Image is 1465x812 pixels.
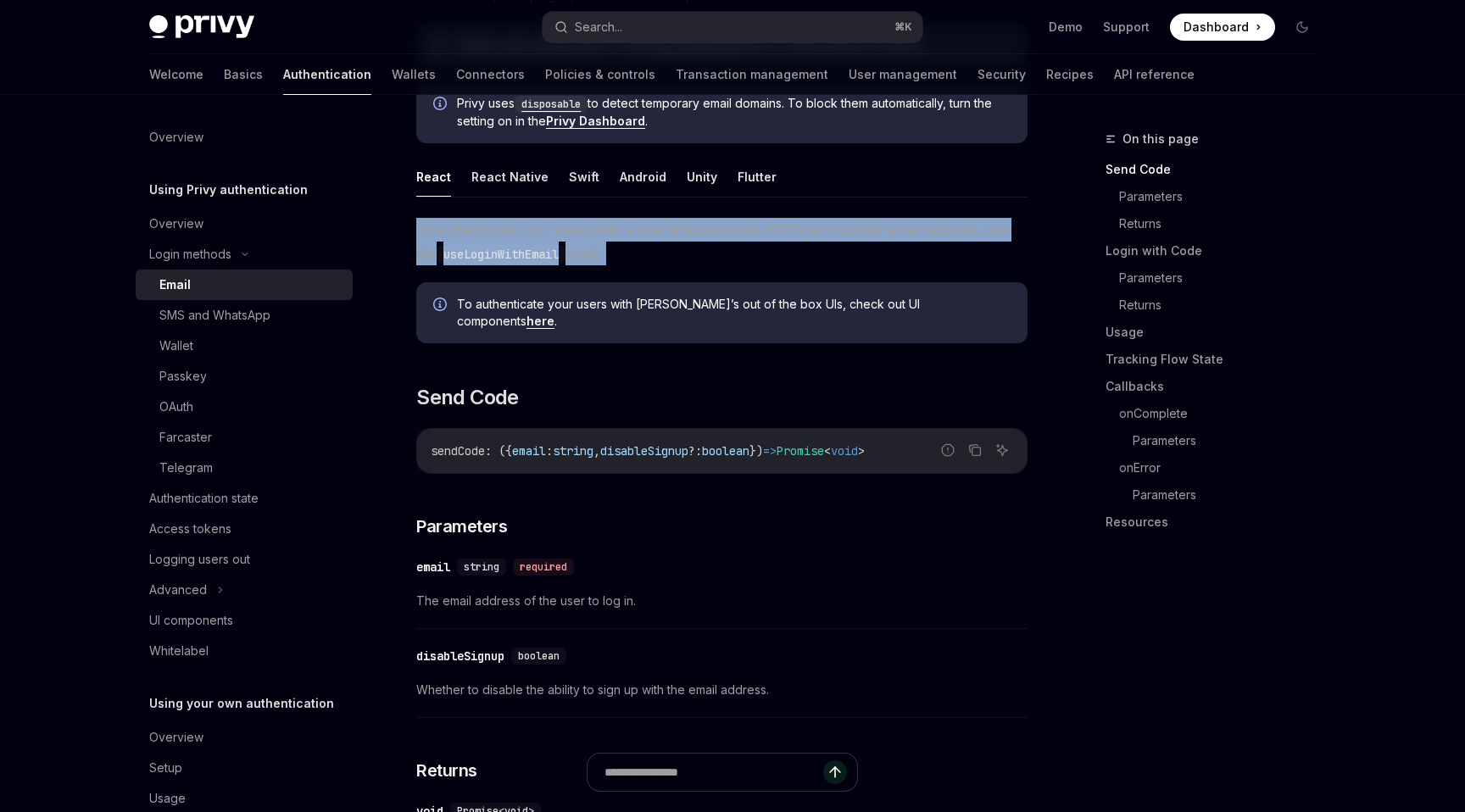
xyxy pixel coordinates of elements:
div: Whitelabel [149,641,209,661]
span: To authenticate your users with a one-time passcode (OTP) sent to their email address, use the hook. [416,218,1028,265]
button: Search...⌘K [543,12,922,42]
a: OAuth [136,392,353,422]
span: > [858,443,865,459]
div: UI components [149,610,233,631]
a: here [526,314,554,329]
a: Wallets [392,54,436,95]
a: Overview [136,209,353,239]
span: : ({ [485,443,512,459]
a: Passkey [136,361,353,392]
a: Demo [1049,19,1083,36]
div: Email [159,275,191,295]
button: Send message [823,760,847,784]
a: Parameters [1106,481,1329,509]
a: Logging users out [136,544,353,575]
span: email [512,443,546,459]
div: Login methods [149,244,231,264]
h5: Using your own authentication [149,693,334,714]
a: Connectors [456,54,525,95]
button: Toggle dark mode [1289,14,1316,41]
div: Logging users out [149,549,250,570]
span: string [464,560,499,574]
a: Parameters [1106,183,1329,210]
span: boolean [702,443,749,459]
svg: Info [433,298,450,314]
div: Overview [149,727,203,748]
button: Android [620,157,666,197]
span: The email address of the user to log in. [416,591,1028,611]
a: API reference [1114,54,1195,95]
a: Login with Code [1106,237,1329,264]
div: Telegram [159,458,213,478]
span: Promise [777,443,824,459]
span: ⌘ K [894,20,912,34]
div: Overview [149,214,203,234]
a: Policies & controls [545,54,655,95]
a: Welcome [149,54,203,95]
span: On this page [1122,129,1199,149]
a: Privy Dashboard [546,114,645,129]
span: string [553,443,593,459]
a: Resources [1106,509,1329,536]
button: Report incorrect code [937,439,959,461]
a: Authentication [283,54,371,95]
button: Login methods [136,239,353,270]
a: Parameters [1106,427,1329,454]
div: Wallet [159,336,193,356]
div: Farcaster [159,427,212,448]
span: boolean [518,649,560,663]
div: Access tokens [149,519,231,539]
div: Setup [149,758,182,778]
a: Dashboard [1170,14,1275,41]
span: Send Code [416,384,519,411]
span: void [831,443,858,459]
div: disableSignup [416,648,504,665]
a: Parameters [1106,264,1329,292]
span: Whether to disable the ability to sign up with the email address. [416,680,1028,700]
a: Support [1103,19,1150,36]
button: Flutter [738,157,777,197]
button: Unity [687,157,717,197]
div: required [513,559,574,576]
a: Wallet [136,331,353,361]
a: Email [136,270,353,300]
button: React Native [471,157,549,197]
a: Security [978,54,1026,95]
span: < [824,443,831,459]
a: Authentication state [136,483,353,514]
a: User management [849,54,957,95]
div: Authentication state [149,488,259,509]
code: disposable [515,96,588,113]
span: }) [749,443,763,459]
h5: Using Privy authentication [149,180,308,200]
a: Farcaster [136,422,353,453]
span: => [763,443,777,459]
span: , [593,443,600,459]
button: React [416,157,451,197]
button: Copy the contents from the code block [964,439,986,461]
div: Usage [149,788,186,809]
span: : [546,443,553,459]
a: Returns [1106,292,1329,319]
div: SMS and WhatsApp [159,305,270,325]
svg: Info [433,97,450,114]
a: Tracking Flow State [1106,346,1329,373]
div: Overview [149,127,203,147]
a: onError [1106,454,1329,481]
a: Callbacks [1106,373,1329,400]
span: sendCode [431,443,485,459]
a: onComplete [1106,400,1329,427]
a: Recipes [1046,54,1094,95]
div: Advanced [149,580,207,600]
a: Telegram [136,453,353,483]
span: Dashboard [1184,19,1249,36]
a: Access tokens [136,514,353,544]
a: Send Code [1106,156,1329,183]
a: Setup [136,753,353,783]
div: OAuth [159,397,193,417]
div: Passkey [159,366,207,387]
a: Overview [136,122,353,153]
button: Ask AI [991,439,1013,461]
button: Advanced [136,575,353,605]
button: Swift [569,157,599,197]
